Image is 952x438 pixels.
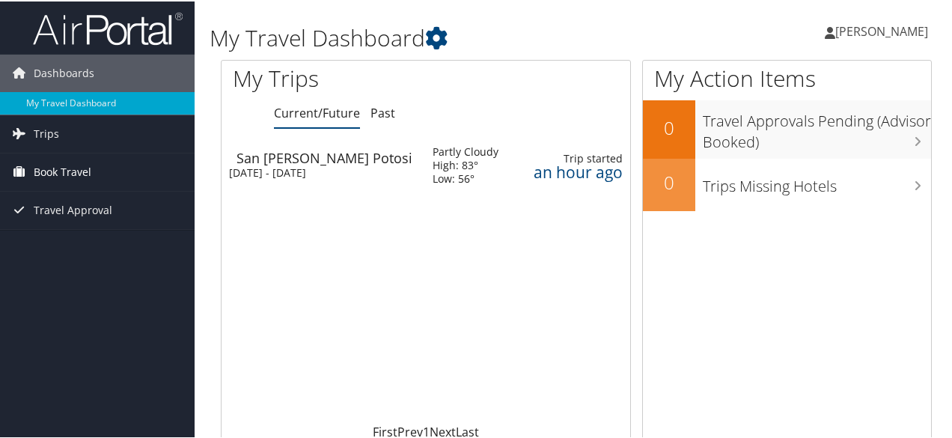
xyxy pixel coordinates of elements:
[703,167,931,195] h3: Trips Missing Hotels
[233,61,448,93] h1: My Trips
[643,168,695,194] h2: 0
[433,144,498,157] div: Partly Cloudy
[835,22,928,38] span: [PERSON_NAME]
[531,150,623,164] div: Trip started
[33,10,183,45] img: airportal-logo.png
[274,103,360,120] a: Current/Future
[370,103,395,120] a: Past
[643,99,931,156] a: 0Travel Approvals Pending (Advisor Booked)
[531,164,623,177] div: an hour ago
[433,157,498,171] div: High: 83°
[433,171,498,184] div: Low: 56°
[825,7,943,52] a: [PERSON_NAME]
[643,61,931,93] h1: My Action Items
[34,114,59,151] span: Trips
[34,190,112,228] span: Travel Approval
[34,53,94,91] span: Dashboards
[237,150,418,163] div: San [PERSON_NAME] Potosi
[210,21,698,52] h1: My Travel Dashboard
[643,114,695,139] h2: 0
[703,102,931,151] h3: Travel Approvals Pending (Advisor Booked)
[643,157,931,210] a: 0Trips Missing Hotels
[34,152,91,189] span: Book Travel
[229,165,410,178] div: [DATE] - [DATE]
